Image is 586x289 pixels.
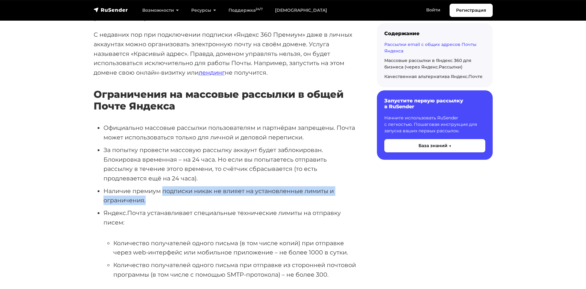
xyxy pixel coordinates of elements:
[94,89,357,112] h3: Ограничения на массовые рассылки в общей Почте Яндекса
[384,31,485,36] div: Содержание
[103,123,357,142] li: Официально массовые рассылки пользователям и партнёрам запрещены. Почта может использоваться толь...
[384,115,485,134] p: Начните использовать RuSender с легкостью. Пошаговая инструкция для запуска ваших первых рассылок.
[103,186,357,205] li: Наличие премиум подписки никак не влияет на установленные лимиты и ограничения.
[136,4,185,17] a: Возможности
[384,74,483,79] a: Качественная альтернатива Яндекс.Почте
[185,4,222,17] a: Ресурсы
[103,145,357,183] li: За попытку провести массовую рассылку аккаунт будет заблокирован. Блокировка временная – на 24 ча...
[269,4,333,17] a: [DEMOGRAPHIC_DATA]
[384,98,485,109] h6: Запустите первую рассылку в RuSender
[199,69,225,76] a: лендинг
[103,208,357,279] li: Яндекс.Почта устанавливает специальные технические лимиты на отправку писем:
[420,4,447,16] a: Войти
[256,7,263,11] sup: 24/7
[450,4,493,17] a: Регистрация
[94,30,357,77] p: С недавних пор при подключении подписки «Яндекс 360 Премиум» даже в личных аккаунтах можно органи...
[384,58,471,70] a: Массовые рассылки в Яндекс 360 для бизнеса (через Яндекс.Рассылки)
[377,90,493,159] a: Запустите первую рассылку в RuSender Начните использовать RuSender с легкостью. Пошаговая инструк...
[384,139,485,152] button: База знаний →
[384,42,476,54] a: Рассылки email с общих адресов Почты Яндекса
[94,7,128,13] img: RuSender
[113,238,357,257] li: Количество получателей одного письма (в том числе копий) при отправке через web-интерфейс или моб...
[113,260,357,279] li: Количество получателей одного письма при отправке из сторонней почтовой программы (в том числе с ...
[222,4,269,17] a: Поддержка24/7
